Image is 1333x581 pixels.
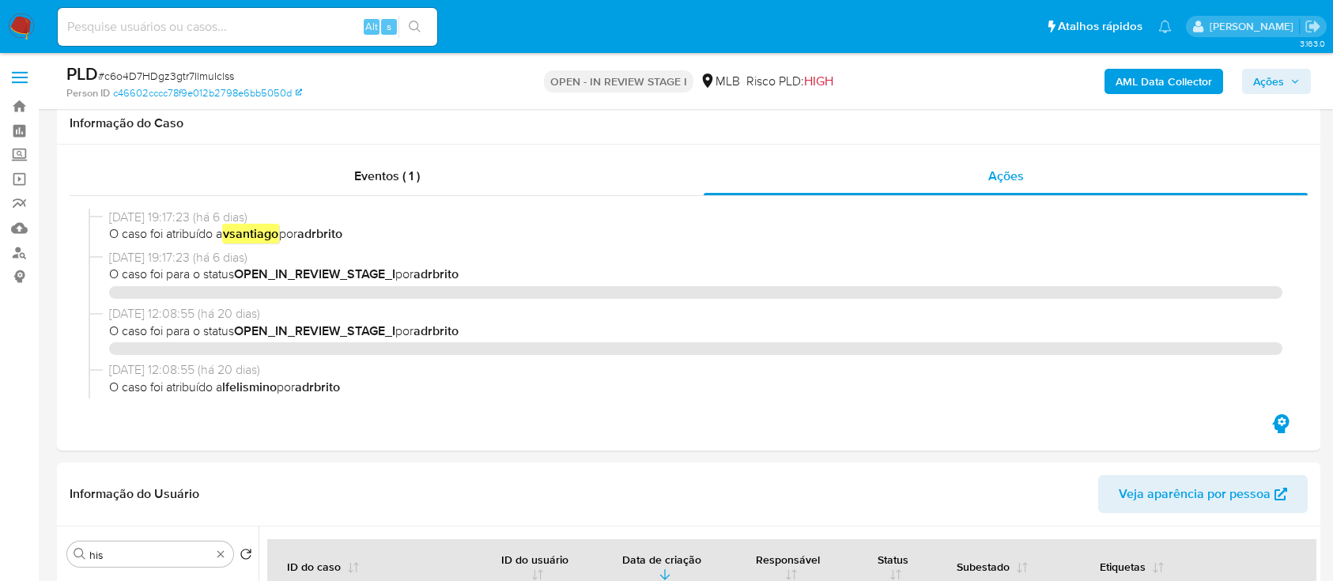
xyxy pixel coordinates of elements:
span: Ações [988,167,1024,185]
span: # c6o4D7HDgz3gtr7IlmuIclss [98,68,234,84]
span: Ações [1253,69,1284,94]
span: Atalhos rápidos [1058,18,1142,35]
b: PLD [66,61,98,86]
input: Pesquise usuários ou casos... [58,17,437,37]
button: Apagar busca [214,548,227,560]
span: HIGH [804,72,833,90]
h1: Informação do Caso [70,115,1308,131]
b: Person ID [66,86,110,100]
span: s [387,19,391,34]
button: AML Data Collector [1105,69,1223,94]
a: Notificações [1158,20,1172,33]
span: Eventos ( 1 ) [354,167,420,185]
span: Risco PLD: [746,73,833,90]
button: Veja aparência por pessoa [1098,475,1308,513]
b: AML Data Collector [1116,69,1212,94]
button: Procurar [74,548,86,560]
a: Sair [1305,18,1321,35]
h1: Informação do Usuário [70,486,199,502]
span: Alt [365,19,378,34]
input: Procurar [89,548,211,562]
p: OPEN - IN REVIEW STAGE I [544,70,693,92]
button: Retornar ao pedido padrão [240,548,252,565]
button: Ações [1242,69,1311,94]
a: c46602cccc78f9e012b2798e6bb5050d [113,86,302,100]
div: MLB [700,73,740,90]
span: Veja aparência por pessoa [1119,475,1271,513]
p: vinicius.santiago@mercadolivre.com [1210,19,1299,34]
button: search-icon [398,16,431,38]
